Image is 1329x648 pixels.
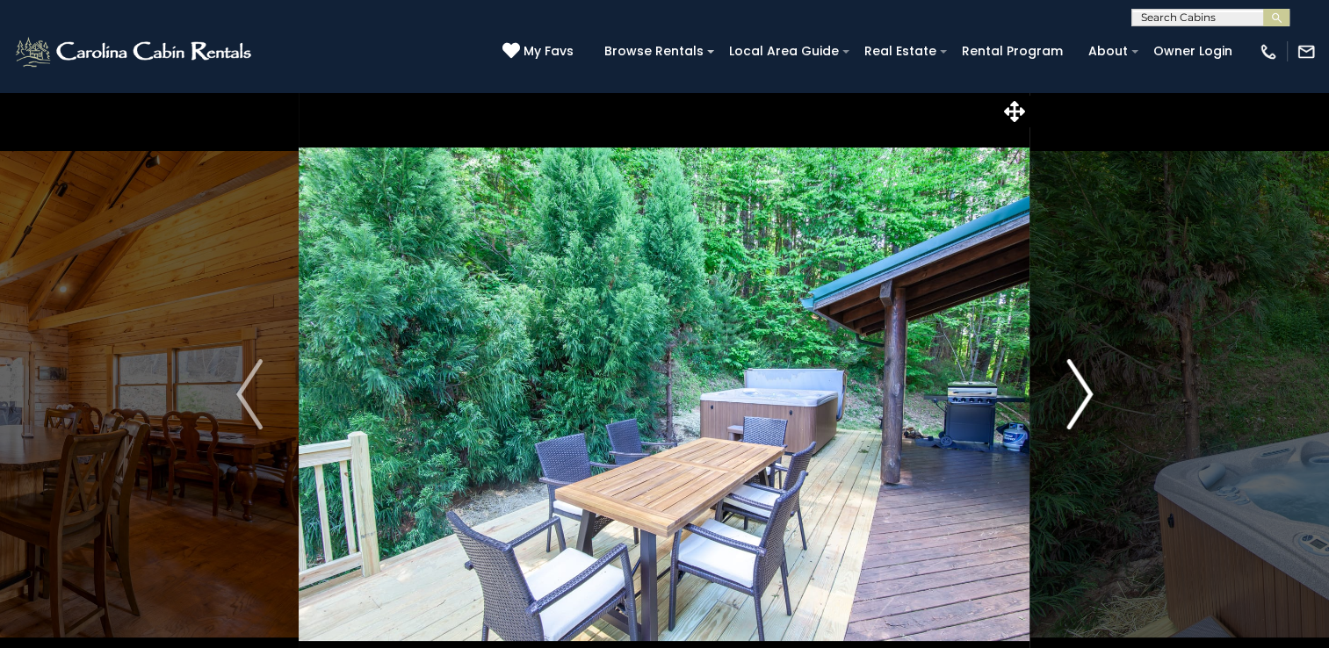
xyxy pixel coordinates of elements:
a: Real Estate [856,38,945,65]
a: Owner Login [1145,38,1241,65]
span: My Favs [524,42,574,61]
img: arrow [1066,359,1093,429]
a: Local Area Guide [720,38,848,65]
a: About [1080,38,1137,65]
img: White-1-2.png [13,34,256,69]
a: My Favs [502,42,578,61]
img: phone-regular-white.png [1259,42,1278,61]
a: Rental Program [953,38,1072,65]
img: mail-regular-white.png [1296,42,1316,61]
img: arrow [236,359,263,429]
a: Browse Rentals [596,38,712,65]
